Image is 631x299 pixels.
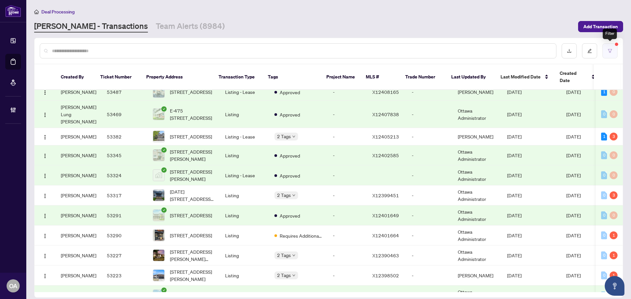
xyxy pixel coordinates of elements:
[566,232,581,238] span: [DATE]
[161,106,167,112] span: check-circle
[566,152,581,158] span: [DATE]
[40,210,50,221] button: Logo
[40,150,50,160] button: Logo
[9,281,17,290] span: OA
[220,185,269,205] td: Listing
[153,131,164,142] img: thumbnail-img
[277,271,291,279] span: 2 Tags
[400,64,446,90] th: Trade Number
[42,213,48,219] img: Logo
[407,225,453,246] td: -
[153,270,164,281] img: thumbnail-img
[610,191,618,199] div: 3
[453,246,502,266] td: Ottawa Administrator
[40,270,50,281] button: Logo
[42,153,48,159] img: Logo
[102,83,148,101] td: 53487
[566,134,581,139] span: [DATE]
[453,266,502,286] td: [PERSON_NAME]
[42,233,48,239] img: Logo
[161,288,167,293] span: check-circle
[102,246,148,266] td: 53227
[328,266,367,286] td: -
[610,151,618,159] div: 0
[507,212,522,218] span: [DATE]
[292,274,295,277] span: down
[562,43,577,58] button: download
[554,64,600,90] th: Created Date
[610,251,618,259] div: 1
[153,170,164,181] img: thumbnail-img
[507,89,522,95] span: [DATE]
[321,64,361,90] th: Project Name
[587,49,592,53] span: edit
[453,83,502,101] td: [PERSON_NAME]
[603,29,617,39] div: Filter
[407,145,453,165] td: -
[453,145,502,165] td: Ottawa Administrator
[372,252,399,258] span: X12390463
[328,225,367,246] td: -
[34,10,39,14] span: home
[220,83,269,101] td: Listing - Lease
[220,101,269,128] td: Listing
[453,128,502,145] td: [PERSON_NAME]
[61,172,96,178] span: [PERSON_NAME]
[578,21,623,32] button: Add Transaction
[102,225,148,246] td: 53290
[610,110,618,118] div: 0
[446,64,495,90] th: Last Updated By
[153,150,164,161] img: thumbnail-img
[610,211,618,219] div: 0
[153,109,164,120] img: thumbnail-img
[601,191,607,199] div: 0
[61,212,96,218] span: [PERSON_NAME]
[566,111,581,117] span: [DATE]
[277,133,291,140] span: 2 Tags
[61,134,96,139] span: [PERSON_NAME]
[213,64,263,90] th: Transaction Type
[601,133,607,140] div: 1
[277,251,291,259] span: 2 Tags
[407,205,453,225] td: -
[407,185,453,205] td: -
[40,170,50,181] button: Logo
[156,21,225,32] a: Team Alerts (8984)
[220,128,269,145] td: Listing - Lease
[507,252,522,258] span: [DATE]
[501,73,541,80] span: Last Modified Date
[280,172,300,179] span: Approved
[170,212,212,219] span: [STREET_ADDRESS]
[372,111,399,117] span: X12407838
[328,205,367,225] td: -
[292,254,295,257] span: down
[610,88,618,96] div: 0
[605,276,624,296] button: Open asap
[42,112,48,117] img: Logo
[507,172,522,178] span: [DATE]
[566,272,581,278] span: [DATE]
[601,271,607,279] div: 0
[61,192,96,198] span: [PERSON_NAME]
[170,292,212,299] span: [STREET_ADDRESS]
[407,83,453,101] td: -
[601,171,607,179] div: 0
[277,191,291,199] span: 2 Tags
[153,86,164,97] img: thumbnail-img
[560,70,587,84] span: Created Date
[220,246,269,266] td: Listing
[372,134,399,139] span: X12405213
[280,232,322,239] span: Requires Additional Docs
[41,9,75,15] span: Deal Processing
[42,193,48,199] img: Logo
[153,250,164,261] img: thumbnail-img
[507,192,522,198] span: [DATE]
[95,64,141,90] th: Ticket Number
[102,266,148,286] td: 53223
[453,101,502,128] td: Ottawa Administrator
[292,135,295,138] span: down
[328,83,367,101] td: -
[263,64,321,90] th: Tags
[161,207,167,213] span: check-circle
[280,152,300,159] span: Approved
